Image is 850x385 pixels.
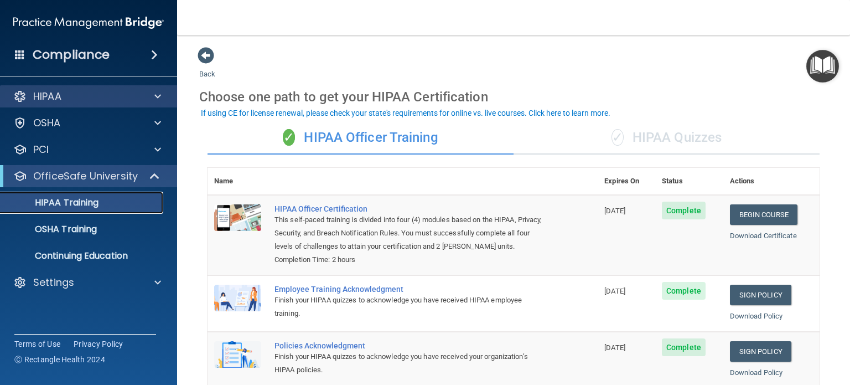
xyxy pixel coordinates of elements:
span: [DATE] [604,287,625,295]
div: Completion Time: 2 hours [274,253,542,266]
span: [DATE] [604,207,625,215]
p: HIPAA [33,90,61,103]
p: Continuing Education [7,250,158,261]
span: ✓ [283,129,295,146]
span: Complete [662,282,706,300]
div: Finish your HIPAA quizzes to acknowledge you have received your organization’s HIPAA policies. [274,350,542,377]
a: OfficeSafe University [13,170,160,183]
div: Choose one path to get your HIPAA Certification [199,81,828,113]
div: This self-paced training is divided into four (4) modules based on the HIPAA, Privacy, Security, ... [274,213,542,253]
span: [DATE] [604,343,625,352]
a: Sign Policy [730,285,791,305]
p: OSHA Training [7,224,97,235]
a: Settings [13,276,161,289]
a: Download Policy [730,368,783,377]
th: Expires On [598,168,655,195]
iframe: Drift Widget Chat Controller [659,307,837,351]
span: Ⓒ Rectangle Health 2024 [14,354,105,365]
h4: Compliance [33,47,110,63]
th: Name [208,168,268,195]
a: OSHA [13,116,161,130]
p: HIPAA Training [7,197,99,208]
th: Status [655,168,723,195]
img: PMB logo [13,12,164,34]
button: Open Resource Center [806,50,839,83]
div: HIPAA Quizzes [514,121,820,155]
button: If using CE for license renewal, please check your state's requirements for online vs. live cours... [199,107,612,119]
th: Actions [723,168,820,195]
a: Back [199,57,215,78]
span: ✓ [611,129,624,146]
div: If using CE for license renewal, please check your state's requirements for online vs. live cours... [201,109,610,117]
a: PCI [13,143,161,156]
p: Settings [33,276,74,289]
a: Privacy Policy [74,338,123,350]
a: HIPAA Officer Certification [274,204,542,213]
span: Complete [662,202,706,219]
div: Policies Acknowledgment [274,341,542,350]
div: Finish your HIPAA quizzes to acknowledge you have received HIPAA employee training. [274,294,542,320]
p: OSHA [33,116,61,130]
a: Sign Policy [730,341,791,362]
a: HIPAA [13,90,161,103]
div: Employee Training Acknowledgment [274,285,542,294]
p: OfficeSafe University [33,170,138,183]
div: HIPAA Officer Training [208,121,514,155]
a: Begin Course [730,204,797,225]
a: Download Certificate [730,232,797,240]
p: PCI [33,143,49,156]
a: Terms of Use [14,338,60,350]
